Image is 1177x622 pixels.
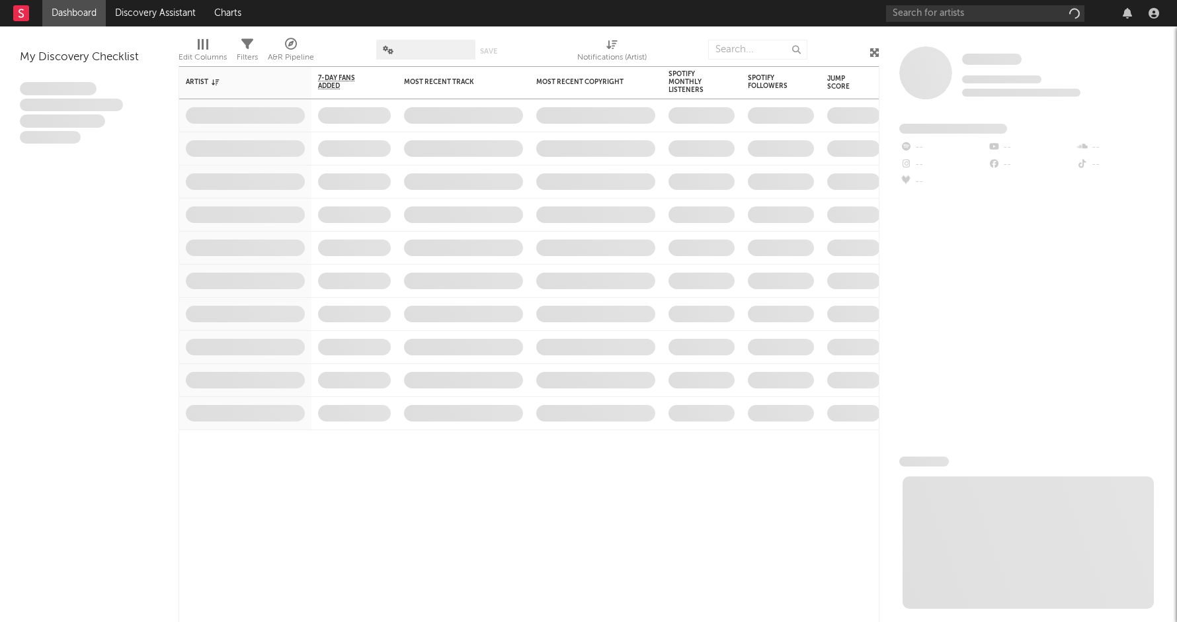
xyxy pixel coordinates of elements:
[20,82,97,95] span: Lorem ipsum dolor
[962,54,1022,65] span: Some Artist
[20,99,123,112] span: Integer aliquet in purus et
[1076,139,1164,156] div: --
[237,33,258,71] div: Filters
[987,156,1075,173] div: --
[899,156,987,173] div: --
[827,75,860,91] div: Jump Score
[577,33,647,71] div: Notifications (Artist)
[536,78,635,86] div: Most Recent Copyright
[480,48,497,55] button: Save
[987,139,1075,156] div: --
[179,33,227,71] div: Edit Columns
[962,89,1080,97] span: 0 fans last week
[186,78,285,86] div: Artist
[886,5,1084,22] input: Search for artists
[899,173,987,191] div: --
[268,50,314,66] div: A&R Pipeline
[577,50,647,66] div: Notifications (Artist)
[404,78,503,86] div: Most Recent Track
[20,114,105,128] span: Praesent ac interdum
[899,124,1007,134] span: Fans Added by Platform
[899,139,987,156] div: --
[1076,156,1164,173] div: --
[669,70,715,94] div: Spotify Monthly Listeners
[748,74,794,90] div: Spotify Followers
[268,33,314,71] div: A&R Pipeline
[20,131,81,144] span: Aliquam viverra
[708,40,807,60] input: Search...
[962,53,1022,66] a: Some Artist
[237,50,258,66] div: Filters
[318,74,371,90] span: 7-Day Fans Added
[899,457,949,466] span: News Feed
[20,50,159,66] div: My Discovery Checklist
[179,50,227,66] div: Edit Columns
[962,75,1041,83] span: Tracking Since: [DATE]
